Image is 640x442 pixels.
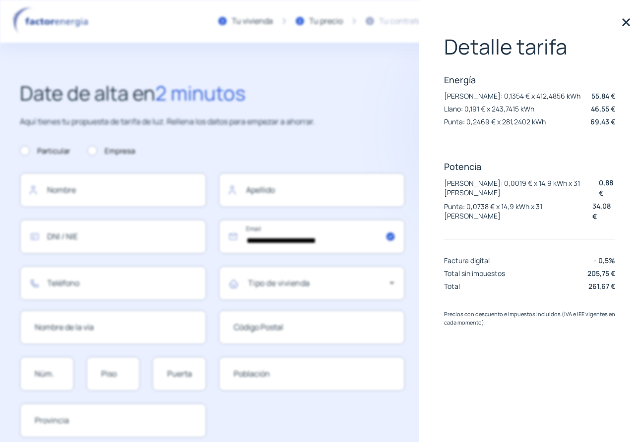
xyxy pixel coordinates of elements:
[590,116,615,127] p: 69,43 €
[444,35,615,58] p: Detalle tarifa
[309,15,343,28] div: Tu precio
[444,117,546,126] p: Punta: 0,2469 € x 281,2402 kWh
[444,104,534,113] p: Llano: 0,191 € x 243,7415 kWh
[10,7,94,36] img: logo factor
[155,79,246,107] span: 2 minutos
[444,161,615,172] p: Potencia
[587,268,615,278] p: 205,75 €
[592,201,615,221] p: 34,08 €
[591,91,615,101] p: 55,84 €
[444,74,615,86] p: Energía
[444,256,490,265] p: Factura digital
[20,145,70,157] label: Particular
[591,104,615,114] p: 46,55 €
[248,277,310,288] mat-label: Tipo de vivienda
[444,310,615,327] p: Precios con descuento e impuestos incluidos (IVA e IEE vigentes en cada momento).
[444,269,505,278] p: Total sin impuestos
[444,202,592,221] p: Punta: 0,0738 € x 14,9 kWh x 31 [PERSON_NAME]
[444,91,580,101] p: [PERSON_NAME]: 0,1354 € x 412,4856 kWh
[588,281,615,291] p: 261,67 €
[379,15,422,28] div: Tu contrato
[87,145,135,157] label: Empresa
[20,115,405,128] p: Aquí tienes tu propuesta de tarifa de luz. Rellena los datos para empezar a ahorrar.
[232,15,273,28] div: Tu vivienda
[444,178,599,198] p: [PERSON_NAME]: 0,0019 € x 14,9 kWh x 31 [PERSON_NAME]
[444,281,460,291] p: Total
[594,255,615,266] p: - 0,5%
[20,77,405,109] h2: Date de alta en
[599,177,615,198] p: 0,88 €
